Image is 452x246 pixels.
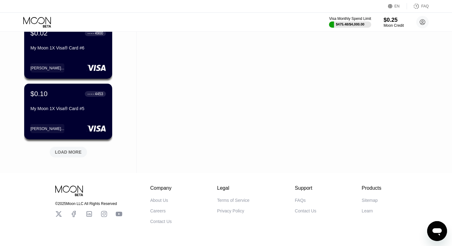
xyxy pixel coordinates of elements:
div: $0.10 [30,90,48,98]
div: 4900 [95,31,103,35]
div: [PERSON_NAME]... [30,124,64,133]
div: ● ● ● ● [88,93,94,95]
div: Careers [150,208,166,213]
div: Visa Monthly Spend Limit$475.48/$4,000.00 [329,16,371,28]
div: Company [150,185,172,191]
div: $475.48 / $4,000.00 [336,22,364,26]
iframe: Button to launch messaging window [427,221,447,241]
div: Contact Us [150,219,172,224]
div: ● ● ● ● [88,32,94,34]
div: Privacy Policy [217,208,244,213]
div: $0.02● ● ● ●4900My Moon 1X Visa® Card #6[PERSON_NAME]... [24,23,112,79]
div: $0.25Moon Credit [384,17,404,28]
div: EN [388,3,407,9]
div: Terms of Service [217,198,249,203]
div: Learn [362,208,373,213]
div: LOAD MORE [45,144,92,157]
div: My Moon 1X Visa® Card #5 [30,106,106,111]
div: LOAD MORE [55,149,82,155]
div: [PERSON_NAME]... [30,63,64,72]
div: FAQs [295,198,306,203]
div: Products [362,185,381,191]
div: Moon Credit [384,23,404,28]
div: EN [395,4,400,8]
div: FAQ [421,4,429,8]
div: About Us [150,198,168,203]
div: Visa Monthly Spend Limit [329,16,371,21]
div: Sitemap [362,198,377,203]
div: [PERSON_NAME]... [30,66,64,70]
div: Support [295,185,316,191]
div: Legal [217,185,249,191]
div: Contact Us [295,208,316,213]
div: 4453 [95,92,103,96]
div: [PERSON_NAME]... [30,127,64,131]
div: $0.25 [384,17,404,23]
div: © 2025 Moon LLC All Rights Reserved [55,202,122,206]
div: $0.10● ● ● ●4453My Moon 1X Visa® Card #5[PERSON_NAME]... [24,84,112,139]
div: FAQ [407,3,429,9]
div: My Moon 1X Visa® Card #6 [30,45,106,50]
div: $0.02 [30,29,48,37]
